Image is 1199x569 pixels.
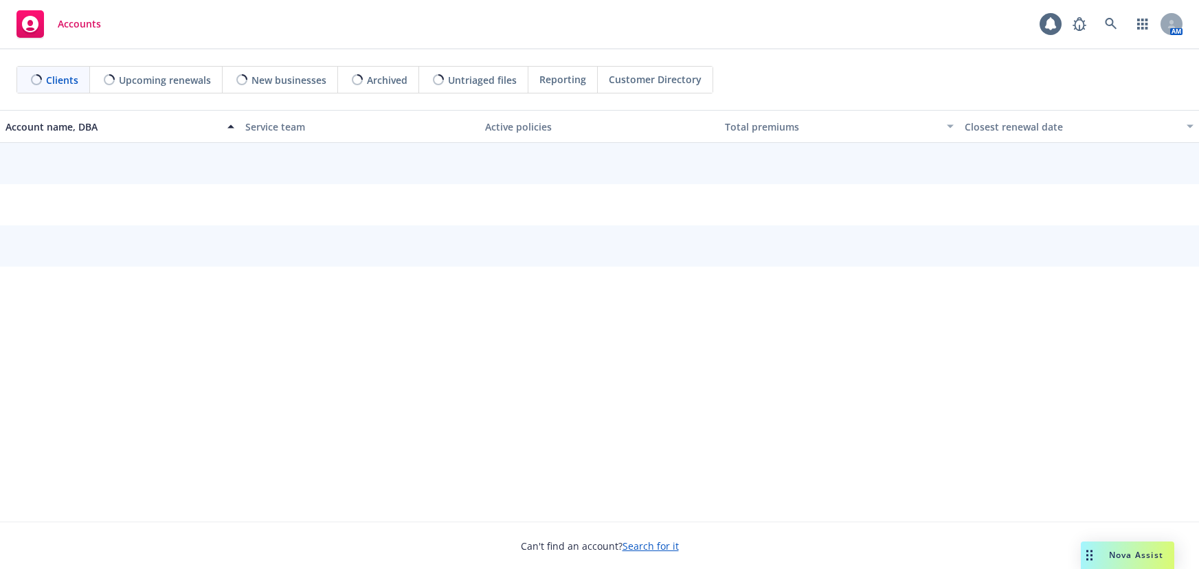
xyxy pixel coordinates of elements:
span: Clients [46,73,78,87]
span: Nova Assist [1109,549,1163,561]
a: Search for it [623,539,679,553]
span: Customer Directory [609,72,702,87]
div: Closest renewal date [965,120,1178,134]
a: Accounts [11,5,107,43]
button: Total premiums [719,110,959,143]
div: Active policies [485,120,714,134]
a: Switch app [1129,10,1156,38]
span: Upcoming renewals [119,73,211,87]
div: Drag to move [1081,542,1098,569]
button: Nova Assist [1081,542,1174,569]
span: Archived [367,73,407,87]
a: Search [1097,10,1125,38]
span: Can't find an account? [521,539,679,553]
span: Accounts [58,19,101,30]
div: Total premiums [725,120,939,134]
a: Report a Bug [1066,10,1093,38]
button: Closest renewal date [959,110,1199,143]
button: Active policies [480,110,719,143]
button: Service team [240,110,480,143]
span: Untriaged files [448,73,517,87]
div: Service team [245,120,474,134]
span: Reporting [539,72,586,87]
span: New businesses [251,73,326,87]
div: Account name, DBA [5,120,219,134]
